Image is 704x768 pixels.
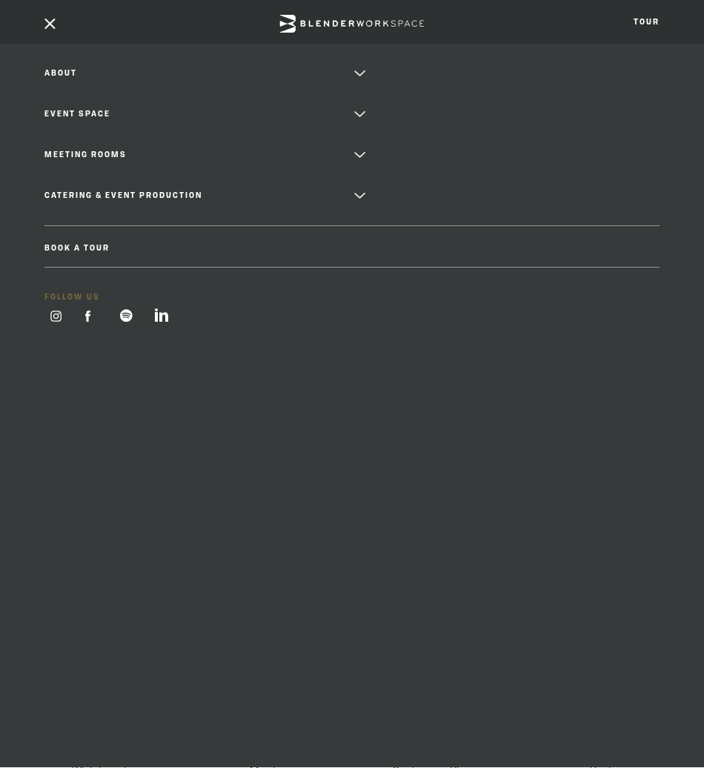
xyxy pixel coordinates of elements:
span: Book a tour [44,230,660,267]
span: FOLLOW US [44,286,660,308]
a: Tour [634,19,660,26]
iframe: Chat Widget [437,578,704,768]
a: Event Space [44,103,660,125]
a: Catering & Event Production [44,185,660,207]
a: Meeting Rooms [44,144,660,166]
a: About [44,62,660,85]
